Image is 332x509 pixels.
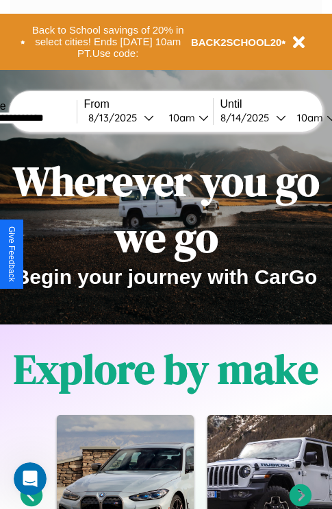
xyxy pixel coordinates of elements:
[14,462,47,495] iframe: Intercom live chat
[220,111,276,124] div: 8 / 14 / 2025
[162,111,199,124] div: 10am
[84,110,158,125] button: 8/13/2025
[290,111,327,124] div: 10am
[14,341,318,397] h1: Explore by make
[84,98,213,110] label: From
[25,21,191,63] button: Back to School savings of 20% in select cities! Ends [DATE] 10am PT.Use code:
[191,36,282,48] b: BACK2SCHOOL20
[88,111,144,124] div: 8 / 13 / 2025
[7,226,16,282] div: Give Feedback
[158,110,213,125] button: 10am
